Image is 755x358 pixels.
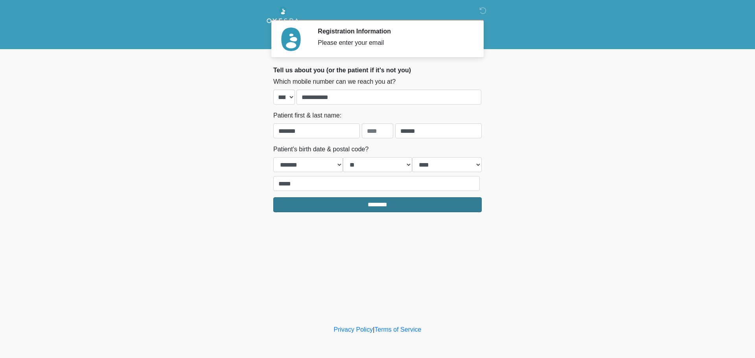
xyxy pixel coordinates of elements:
[273,77,396,86] label: Which mobile number can we reach you at?
[374,326,421,333] a: Terms of Service
[334,326,373,333] a: Privacy Policy
[318,38,470,48] div: Please enter your email
[279,28,303,51] img: Agent Avatar
[265,6,300,28] img: Oyespa Logo
[273,111,341,120] label: Patient first & last name:
[273,66,482,74] h2: Tell us about you (or the patient if it's not you)
[273,145,368,154] label: Patient's birth date & postal code?
[373,326,374,333] a: |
